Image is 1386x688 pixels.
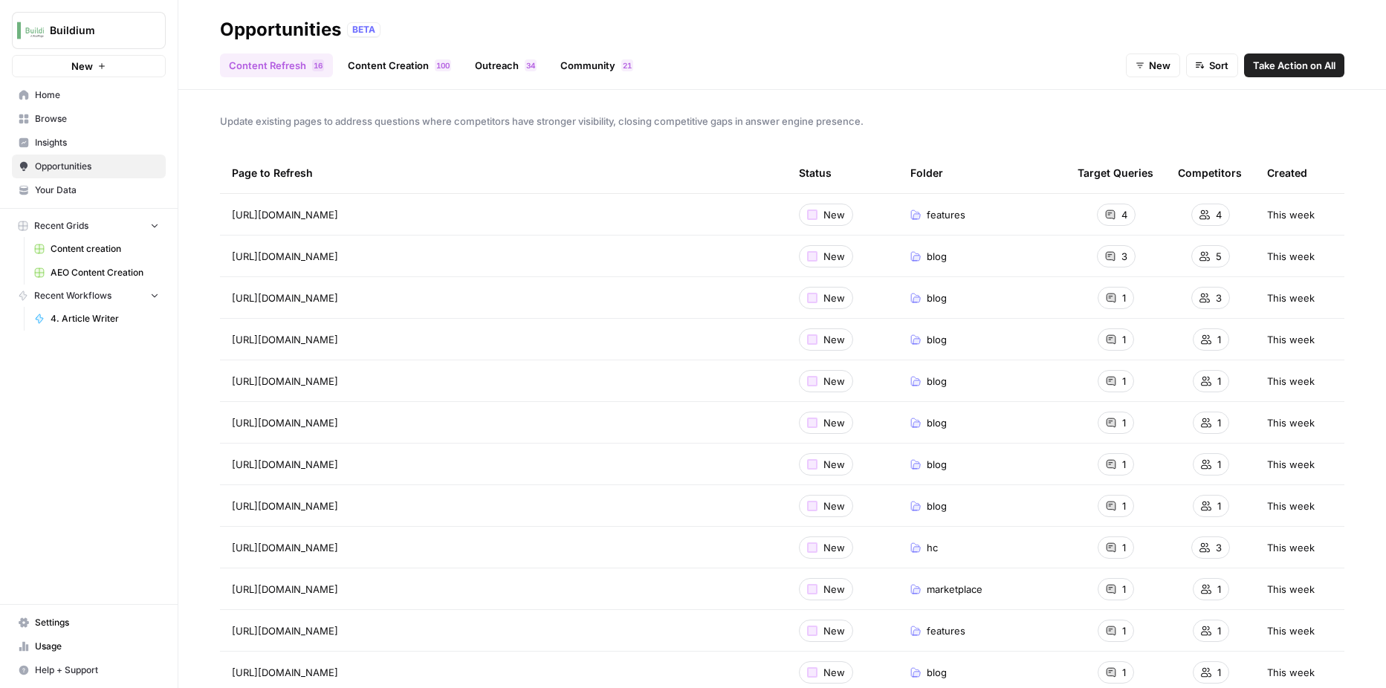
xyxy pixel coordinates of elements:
[35,136,159,149] span: Insights
[623,59,627,71] span: 2
[1217,332,1221,347] span: 1
[1217,457,1221,472] span: 1
[232,207,338,222] span: [URL][DOMAIN_NAME]
[1216,207,1222,222] span: 4
[12,12,166,49] button: Workspace: Buildium
[27,237,166,261] a: Content creation
[35,112,159,126] span: Browse
[232,582,338,597] span: [URL][DOMAIN_NAME]
[50,23,140,38] span: Buildium
[12,131,166,155] a: Insights
[436,59,441,71] span: 1
[1267,540,1315,555] span: This week
[1178,152,1242,193] div: Competitors
[1217,374,1221,389] span: 1
[347,22,380,37] div: BETA
[927,207,965,222] span: features
[445,59,450,71] span: 0
[823,249,845,264] span: New
[1121,249,1127,264] span: 3
[1216,540,1222,555] span: 3
[232,623,338,638] span: [URL][DOMAIN_NAME]
[1244,53,1344,77] button: Take Action on All
[551,53,642,77] a: Community21
[927,623,965,638] span: features
[232,374,338,389] span: [URL][DOMAIN_NAME]
[27,307,166,331] a: 4. Article Writer
[34,219,88,233] span: Recent Grids
[232,415,338,430] span: [URL][DOMAIN_NAME]
[34,289,111,302] span: Recent Workflows
[1122,582,1126,597] span: 1
[314,59,318,71] span: 1
[1267,582,1315,597] span: This week
[12,658,166,682] button: Help + Support
[927,332,947,347] span: blog
[927,665,947,680] span: blog
[823,207,845,222] span: New
[1216,291,1222,305] span: 3
[466,53,545,77] a: Outreach34
[232,249,338,264] span: [URL][DOMAIN_NAME]
[1267,415,1315,430] span: This week
[1216,249,1222,264] span: 5
[12,55,166,77] button: New
[232,152,775,193] div: Page to Refresh
[35,160,159,173] span: Opportunities
[1121,207,1127,222] span: 4
[1267,665,1315,680] span: This week
[823,415,845,430] span: New
[12,155,166,178] a: Opportunities
[910,152,943,193] div: Folder
[1122,540,1126,555] span: 1
[1267,332,1315,347] span: This week
[531,59,535,71] span: 4
[35,184,159,197] span: Your Data
[12,635,166,658] a: Usage
[312,59,324,71] div: 16
[627,59,632,71] span: 1
[1267,249,1315,264] span: This week
[232,457,338,472] span: [URL][DOMAIN_NAME]
[927,540,938,555] span: hc
[526,59,531,71] span: 3
[1253,58,1335,73] span: Take Action on All
[232,332,338,347] span: [URL][DOMAIN_NAME]
[823,332,845,347] span: New
[51,312,159,325] span: 4. Article Writer
[232,499,338,513] span: [URL][DOMAIN_NAME]
[823,582,845,597] span: New
[1122,374,1126,389] span: 1
[441,59,445,71] span: 0
[1267,457,1315,472] span: This week
[35,640,159,653] span: Usage
[318,59,323,71] span: 6
[71,59,93,74] span: New
[12,178,166,202] a: Your Data
[823,540,845,555] span: New
[823,374,845,389] span: New
[525,59,537,71] div: 34
[927,249,947,264] span: blog
[1122,665,1126,680] span: 1
[1217,499,1221,513] span: 1
[1122,499,1126,513] span: 1
[1267,623,1315,638] span: This week
[1122,291,1126,305] span: 1
[823,499,845,513] span: New
[927,291,947,305] span: blog
[927,457,947,472] span: blog
[35,663,159,677] span: Help + Support
[823,623,845,638] span: New
[435,59,451,71] div: 100
[27,261,166,285] a: AEO Content Creation
[1126,53,1180,77] button: New
[17,17,44,44] img: Buildium Logo
[51,242,159,256] span: Content creation
[1209,58,1228,73] span: Sort
[927,582,982,597] span: marketplace
[823,665,845,680] span: New
[220,53,333,77] a: Content Refresh16
[232,540,338,555] span: [URL][DOMAIN_NAME]
[232,665,338,680] span: [URL][DOMAIN_NAME]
